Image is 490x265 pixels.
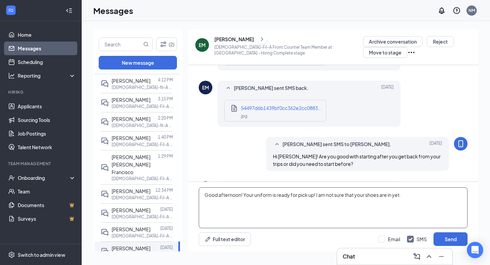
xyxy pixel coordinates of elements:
span: [PERSON_NAME] sent SMS back. [234,84,309,92]
input: Search [99,38,142,51]
div: Onboarding [18,174,70,181]
div: [PERSON_NAME] [214,36,254,43]
p: 3:15 PM [158,96,173,102]
p: [DATE] [160,225,173,231]
p: [DEMOGRAPHIC_DATA]-Fil-A Front Counter Team Member at [GEOGRAPHIC_DATA] - Hiring Complete stage [214,44,363,56]
svg: MagnifyingGlass [143,42,149,47]
div: Open Intercom Messenger [467,242,483,258]
button: Full text editorPen [199,232,251,246]
button: Send [434,232,468,246]
span: jpg [241,113,247,119]
span: [PERSON_NAME] [112,116,150,122]
a: Applicants [18,99,76,113]
textarea: Good afternoon! Your uniform is ready for pick up! I am not sure that your shoes are in yet. [199,187,468,228]
svg: DoubleChat [101,228,109,236]
p: [DEMOGRAPHIC_DATA]-Fil-A Kitchen Team Member at [GEOGRAPHIC_DATA] [112,142,173,147]
span: [PERSON_NAME] [112,188,150,194]
svg: Filter [159,40,167,48]
span: [PERSON_NAME] [PERSON_NAME] Francisco [112,154,150,175]
span: [DATE] [381,84,394,92]
svg: DoubleChat [101,190,109,198]
div: EM [202,84,209,91]
a: SurveysCrown [18,212,76,225]
svg: DoubleChat [101,247,109,255]
span: 54497d6b1439bf0cc362e2cc08835917.jpg [241,105,337,111]
span: [PERSON_NAME] sent SMS to [PERSON_NAME]. [282,140,391,149]
a: Home [18,28,76,42]
svg: QuestionInfo [453,6,461,15]
a: Team [18,185,76,198]
svg: ChevronRight [259,35,265,43]
button: ComposeMessage [411,251,422,262]
svg: Collapse [66,7,72,14]
button: ChevronUp [424,251,435,262]
div: NM [469,7,475,13]
p: 4:12 PM [158,77,173,83]
svg: ComposeMessage [413,252,421,261]
div: Switch to admin view [18,251,65,258]
div: EM [199,42,206,48]
a: Scheduling [18,55,76,69]
svg: UserCheck [8,174,15,181]
button: ChevronRight [257,34,267,44]
svg: Minimize [437,252,445,261]
span: [PERSON_NAME] [112,226,150,232]
a: Messages [18,42,76,55]
span: [PERSON_NAME] [112,135,150,141]
svg: WorkstreamLogo [7,7,14,14]
svg: DoubleChat [101,163,109,172]
p: [DEMOGRAPHIC_DATA]-Fil-A Front Counter Team Member at [GEOGRAPHIC_DATA] [112,195,173,201]
p: [DEMOGRAPHIC_DATA]-fil-A Delivery Driver at [GEOGRAPHIC_DATA] [112,84,173,90]
svg: SmallChevronUp [224,84,232,92]
span: [DATE] [429,140,442,149]
span: [PERSON_NAME] [112,245,150,251]
span: [PERSON_NAME] [112,207,150,213]
svg: DoubleChat [101,80,109,88]
svg: ChevronUp [425,252,433,261]
svg: DoubleChat [101,137,109,145]
p: [DEMOGRAPHIC_DATA]-fil-A Delivery Driver at [GEOGRAPHIC_DATA] [112,123,173,128]
svg: DoubleChat [101,99,109,107]
p: [DEMOGRAPHIC_DATA]-Fil-A Kitchen Team Member at [PERSON_NAME][GEOGRAPHIC_DATA] [112,176,173,182]
svg: DoubleChat [101,118,109,126]
a: Talent Network [18,140,76,154]
button: New message [99,56,177,69]
p: [DATE] [160,245,173,250]
svg: MobileSms [457,140,465,148]
a: Document54497d6b1439bf0cc362e2cc08835917.jpgjpg [230,104,323,117]
svg: Settings [8,251,15,258]
div: Team Management [8,161,75,167]
span: [PERSON_NAME] [112,97,150,103]
button: Minimize [436,251,447,262]
a: Job Postings [18,127,76,140]
button: Reject [427,36,454,47]
a: Sourcing Tools [18,113,76,127]
div: Reporting [18,72,76,79]
button: Archive conversation [363,36,423,47]
svg: Pen [205,236,211,243]
div: Hiring [8,89,75,95]
button: Filter (2) [156,37,177,51]
p: 1:40 PM [158,134,173,140]
svg: DoubleChat [101,209,109,217]
p: [DATE] [160,206,173,212]
svg: Document [230,104,238,112]
h1: Messages [93,5,133,16]
span: Hi [PERSON_NAME]! Are you good with starting after you get back from your trips or did you need t... [273,153,441,167]
p: 1:29 PM [158,153,173,159]
p: [DEMOGRAPHIC_DATA]-Fil-A Front Counter Team Member at [PERSON_NAME][GEOGRAPHIC_DATA] [112,104,173,109]
a: DocumentsCrown [18,198,76,212]
svg: Analysis [8,72,15,79]
h3: Chat [343,253,355,260]
p: [DEMOGRAPHIC_DATA]-Fil-A Front Counter Team Member at [GEOGRAPHIC_DATA] [112,214,173,220]
svg: SmallChevronUp [273,140,281,149]
p: 2:20 PM [158,115,173,121]
span: [PERSON_NAME] [112,78,150,84]
p: [DEMOGRAPHIC_DATA]-Fil-A Front Counter Team Member at [GEOGRAPHIC_DATA] [112,233,173,239]
svg: Ellipses [407,48,415,57]
p: 12:34 PM [156,187,173,193]
svg: Notifications [438,6,446,15]
button: Move to stage [363,47,407,58]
